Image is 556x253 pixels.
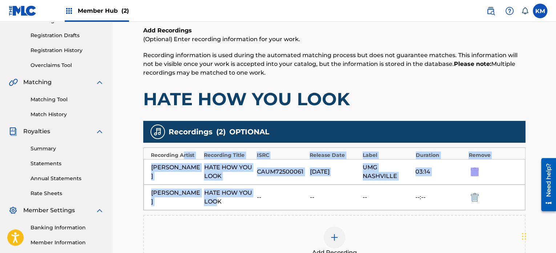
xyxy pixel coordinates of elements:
div: ISRC [257,151,306,159]
img: add [330,233,339,242]
div: [PERSON_NAME] [151,189,200,206]
img: MLC Logo [9,5,37,16]
span: Member Settings [23,206,75,215]
img: Matching [9,78,18,87]
div: User Menu [533,4,547,18]
img: expand [95,78,104,87]
img: search [486,7,495,15]
span: Matching [23,78,52,87]
iframe: Resource Center [536,155,556,214]
img: recording [153,127,162,136]
span: Recordings [169,126,213,137]
div: HATE HOW YOU LOOK [204,189,253,206]
div: Duration [416,151,465,159]
iframe: Chat Widget [520,218,556,253]
div: [DATE] [310,167,359,176]
span: OPTIONAL [229,126,269,137]
span: ( 2 ) [216,126,226,137]
div: UMG NASHVILLE [363,163,412,181]
img: Royalties [9,127,17,136]
div: Recording Artist [151,151,200,159]
img: expand [95,127,104,136]
a: Banking Information [31,224,104,232]
a: Statements [31,160,104,167]
span: Member Hub [78,7,129,15]
h1: HATE HOW YOU LOOK [143,88,525,110]
img: 12a2ab48e56ec057fbd8.svg [471,193,479,202]
span: Royalties [23,127,50,136]
div: Drag [522,225,526,247]
div: Notifications [521,7,528,15]
img: 12a2ab48e56ec057fbd8.svg [471,167,479,176]
div: 03:14 [415,167,464,176]
span: Recording information is used during the automated matching process but does not guarantee matche... [143,52,517,76]
img: help [505,7,514,15]
img: Top Rightsholders [65,7,73,15]
a: Summary [31,145,104,153]
span: (2) [121,7,129,14]
span: (Optional) Enter recording information for your work. [143,36,300,43]
div: Recording Title [204,151,253,159]
a: Member Information [31,239,104,246]
div: HATE HOW YOU LOOK [204,163,253,181]
div: --:-- [415,193,464,202]
a: Rate Sheets [31,190,104,197]
strong: Please note: [454,60,491,67]
div: Label [363,151,412,159]
a: Matching Tool [31,96,104,103]
img: Member Settings [9,206,17,215]
div: [PERSON_NAME] [151,163,200,181]
a: Annual Statements [31,175,104,182]
div: CAUM72500061 [257,167,306,176]
a: Overclaims Tool [31,62,104,69]
img: expand [95,206,104,215]
a: Registration History [31,47,104,54]
div: -- [363,193,412,202]
div: Release Date [310,151,359,159]
a: Public Search [483,4,498,18]
div: -- [257,193,306,202]
h6: Add Recordings [143,26,525,35]
div: -- [310,193,359,202]
a: Registration Drafts [31,32,104,39]
a: Match History [31,111,104,118]
div: Help [502,4,517,18]
div: Remove [468,151,518,159]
